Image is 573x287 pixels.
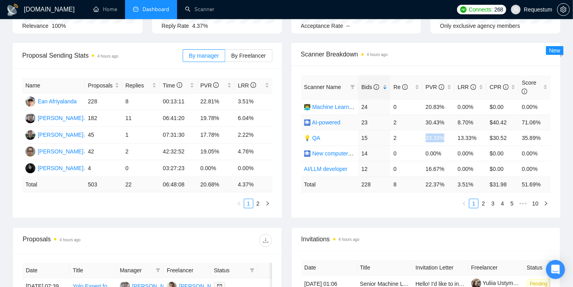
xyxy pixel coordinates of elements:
button: right [263,199,272,208]
td: 20.83% [423,99,455,114]
span: right [544,201,548,206]
span: info-circle [522,89,527,94]
li: 1 [469,199,478,208]
span: Manager [120,266,152,275]
span: Bids [361,84,379,90]
td: 17.78% [197,127,235,143]
a: 👨‍💻 Machine Learning developer [304,104,383,110]
td: $0.00 [486,99,519,114]
td: 0.00% [519,161,551,176]
a: 2 [479,199,488,208]
span: info-circle [503,84,509,90]
td: 13.33% [455,130,487,145]
span: Proposals [88,81,113,90]
td: 24 [358,99,390,114]
span: 4.37% [192,23,208,29]
td: 182 [85,110,122,127]
button: left [234,199,244,208]
span: 268 [494,5,503,14]
span: filter [248,264,256,276]
span: filter [156,268,160,273]
td: 16.67% [423,161,455,176]
td: 06:41:20 [160,110,197,127]
td: 1 [122,127,160,143]
span: dashboard [133,6,139,12]
th: Replies [122,78,160,93]
li: Next 5 Pages [517,199,529,208]
button: left [459,199,469,208]
td: $0.00 [486,161,519,176]
span: right [265,201,270,206]
button: setting [557,3,570,16]
span: Only exclusive agency members [440,23,520,29]
span: filter [154,264,162,276]
span: Acceptance Rate [301,23,343,29]
span: Scanner Breakdown [301,49,551,59]
td: 07:31:30 [160,127,197,143]
img: EA [25,97,35,107]
td: 0.00% [455,145,487,161]
span: ••• [517,199,529,208]
img: logo [6,4,19,16]
div: [PERSON_NAME] [38,164,83,173]
span: By Freelancer [231,52,266,59]
span: left [237,201,241,206]
span: Proposal Sending Stats [22,50,183,60]
th: Freelancer [164,263,210,278]
span: CPR [490,84,508,90]
td: $0.00 [486,145,519,161]
span: Scanner Name [304,84,341,90]
td: Total [22,177,85,192]
a: 4 [498,199,507,208]
img: VL [25,113,35,123]
td: 22 [122,177,160,192]
th: Invitation Letter [413,260,468,275]
span: filter [250,268,255,273]
a: setting [557,6,570,13]
td: 35.89% [519,130,551,145]
td: 2 [390,114,423,130]
td: 51.69 % [519,176,551,192]
td: 42 [85,143,122,160]
a: 5 [507,199,516,208]
a: 1 [244,199,253,208]
div: Ean Afriyalanda [38,97,77,106]
div: Proposals [23,234,147,247]
time: 4 hours ago [97,54,118,58]
td: 30.43% [423,114,455,130]
span: Status [214,266,247,275]
a: 🛄 New computer vision [304,150,364,157]
td: Total [301,176,359,192]
th: Date [23,263,69,278]
span: 100% [52,23,66,29]
td: 19.05% [197,143,235,160]
th: Title [357,260,413,275]
li: Previous Page [459,199,469,208]
span: filter [350,85,355,89]
th: Name [22,78,85,93]
td: 2 [390,130,423,145]
td: 3.51 % [455,176,487,192]
span: Relevance [22,23,48,29]
span: info-circle [213,82,219,88]
td: 0.00% [197,160,235,177]
td: 0.00% [519,145,551,161]
button: right [541,199,551,208]
span: Replies [125,81,150,90]
td: 0.00% [235,160,272,177]
a: 2 [254,199,262,208]
span: Score [522,80,536,95]
img: IK [25,147,35,157]
td: 22.37 % [423,176,455,192]
td: 4.37 % [235,177,272,192]
span: Time [163,82,182,89]
td: 0.00% [423,145,455,161]
td: 3.51% [235,93,272,110]
a: Pending [527,280,554,287]
td: 4.76% [235,143,272,160]
li: 5 [507,199,517,208]
span: info-circle [439,84,444,90]
td: 8 [122,93,160,110]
